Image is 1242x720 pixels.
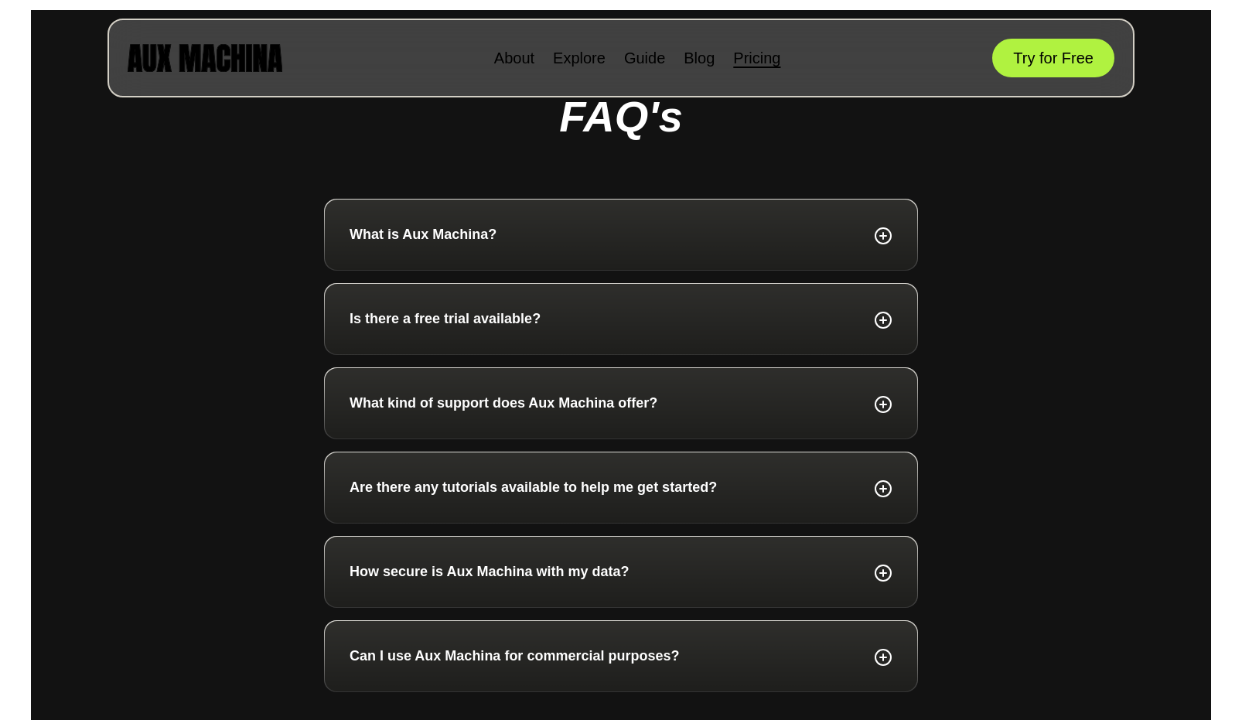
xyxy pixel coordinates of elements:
[128,44,282,71] img: AUX MACHINA
[350,561,629,582] p: How secure is Aux Machina with my data?
[350,224,496,245] p: What is Aux Machina?
[553,49,606,67] a: Explore
[350,309,541,329] p: Is there a free trial available?
[992,39,1114,77] button: Try for Free
[350,646,679,667] p: Can I use Aux Machina for commercial purposes?
[350,393,657,414] p: What kind of support does Aux Machina offer?
[733,49,780,67] a: Pricing
[494,49,534,67] a: About
[350,477,717,498] p: Are there any tutorials available to help me get started?
[684,49,715,67] a: Blog
[559,92,683,141] i: FAQ's
[624,49,665,67] a: Guide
